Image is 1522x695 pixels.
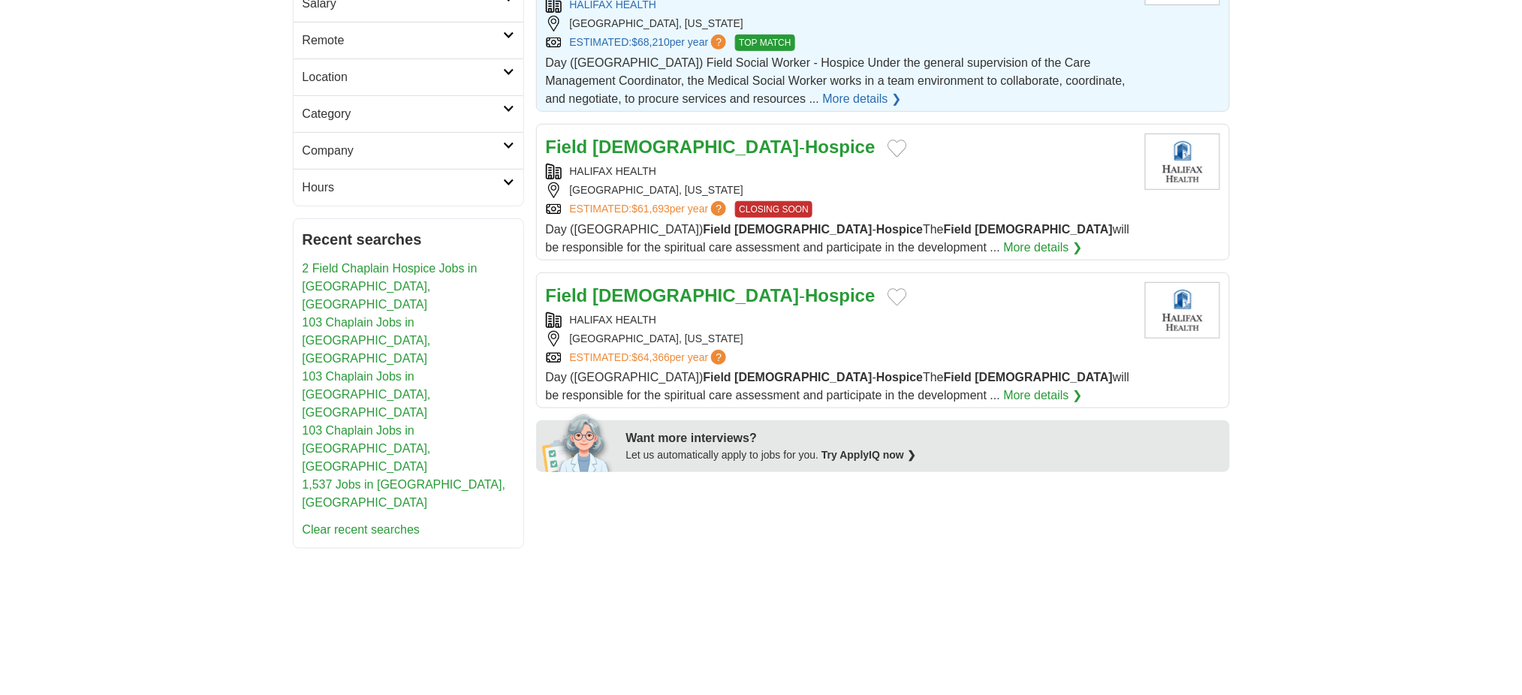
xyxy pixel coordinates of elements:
strong: [DEMOGRAPHIC_DATA] [592,285,799,305]
a: ESTIMATED:$64,366per year? [570,350,730,366]
a: Company [294,132,523,169]
h2: Recent searches [303,228,514,251]
h2: Hours [303,179,503,197]
div: [GEOGRAPHIC_DATA], [US_STATE] [546,182,1133,198]
span: $64,366 [631,351,670,363]
a: Field [DEMOGRAPHIC_DATA]-Hospice [546,285,876,305]
button: Add to favorite jobs [888,140,907,158]
span: $61,693 [631,203,670,215]
h2: Company [303,142,503,160]
strong: Hospice [805,137,875,157]
span: Day ([GEOGRAPHIC_DATA]) - The will be responsible for the spiritual care assessment and participa... [546,371,1130,402]
span: $68,210 [631,36,670,48]
strong: Hospice [876,371,923,384]
strong: Hospice [805,285,875,305]
div: Let us automatically apply to jobs for you. [626,447,1221,463]
span: Day ([GEOGRAPHIC_DATA]) - The will be responsible for the spiritual care assessment and participa... [546,223,1130,254]
a: More details ❯ [1004,239,1083,257]
strong: [DEMOGRAPHIC_DATA] [592,137,799,157]
div: Want more interviews? [626,429,1221,447]
h2: Category [303,105,503,123]
a: 103 Chaplain Jobs in [GEOGRAPHIC_DATA], [GEOGRAPHIC_DATA] [303,316,431,365]
div: [GEOGRAPHIC_DATA], [US_STATE] [546,16,1133,32]
a: ESTIMATED:$68,210per year? [570,35,730,51]
div: [GEOGRAPHIC_DATA], [US_STATE] [546,331,1133,347]
span: ? [711,201,726,216]
strong: Field [704,223,731,236]
img: apply-iq-scientist.png [542,412,615,472]
span: ? [711,35,726,50]
strong: Field [944,371,972,384]
a: HALIFAX HEALTH [570,314,657,326]
a: Clear recent searches [303,523,420,536]
span: Day ([GEOGRAPHIC_DATA]) Field Social Worker - Hospice Under the general supervision of the Care M... [546,56,1126,105]
a: 103 Chaplain Jobs in [GEOGRAPHIC_DATA], [GEOGRAPHIC_DATA] [303,424,431,473]
a: 2 Field Chaplain Hospice Jobs in [GEOGRAPHIC_DATA], [GEOGRAPHIC_DATA] [303,262,478,311]
strong: Field [944,223,972,236]
a: 103 Chaplain Jobs in [GEOGRAPHIC_DATA], [GEOGRAPHIC_DATA] [303,370,431,419]
a: HALIFAX HEALTH [570,165,657,177]
h2: Remote [303,32,503,50]
img: Halifax Health logo [1145,282,1220,338]
img: Halifax Health logo [1145,134,1220,190]
span: CLOSING SOON [735,201,812,218]
a: Location [294,59,523,95]
span: ? [711,350,726,365]
a: Try ApplyIQ now ❯ [821,449,916,461]
strong: Field [704,371,731,384]
a: 1,537 Jobs in [GEOGRAPHIC_DATA], [GEOGRAPHIC_DATA] [303,478,506,509]
a: Hours [294,169,523,206]
a: Field [DEMOGRAPHIC_DATA]-Hospice [546,137,876,157]
strong: [DEMOGRAPHIC_DATA] [975,371,1113,384]
strong: Field [546,137,588,157]
a: ESTIMATED:$61,693per year? [570,201,730,218]
strong: [DEMOGRAPHIC_DATA] [975,223,1113,236]
strong: Field [546,285,588,305]
strong: Hospice [876,223,923,236]
strong: [DEMOGRAPHIC_DATA] [734,371,872,384]
a: More details ❯ [1004,387,1083,405]
a: Category [294,95,523,132]
button: Add to favorite jobs [888,288,907,306]
a: Remote [294,22,523,59]
span: TOP MATCH [735,35,794,51]
a: More details ❯ [823,90,902,108]
strong: [DEMOGRAPHIC_DATA] [734,223,872,236]
h2: Location [303,68,503,86]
